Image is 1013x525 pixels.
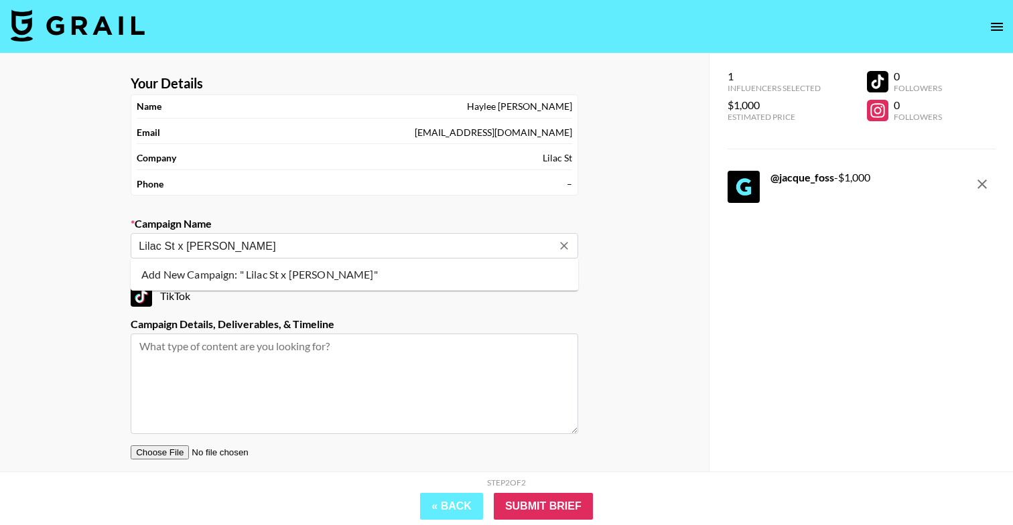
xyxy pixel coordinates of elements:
strong: Company [137,152,176,164]
button: Clear [555,236,573,255]
div: Step 2 of 2 [487,477,526,487]
img: Grail Talent [11,9,145,42]
label: Are you interested in Boosting posts for this campaign? [131,470,578,483]
li: Add New Campaign: " Lilac St x [PERSON_NAME]" [131,264,578,285]
div: 0 [894,70,942,83]
div: Followers [894,112,942,122]
button: remove [969,171,996,198]
input: Submit Brief [494,493,593,520]
div: [EMAIL_ADDRESS][DOMAIN_NAME] [415,127,572,139]
div: Lilac St [543,152,572,164]
div: - $ 1,000 [770,171,870,184]
button: « Back [420,493,483,520]
strong: Your Details [131,75,203,92]
div: TikTok [131,285,578,307]
div: Estimated Price [728,112,821,122]
strong: Phone [137,178,163,190]
div: Haylee [PERSON_NAME] [467,100,572,112]
div: Influencers Selected [728,83,821,93]
label: Campaign Name [131,217,578,230]
strong: Name [137,100,161,112]
img: TikTok [131,285,152,307]
div: $1,000 [728,98,821,112]
div: – [567,178,572,190]
input: Old Town Road - Lil Nas X + Billy Ray Cyrus [139,238,552,254]
strong: @ jacque_foss [770,171,834,183]
div: 0 [894,98,942,112]
label: Campaign Details, Deliverables, & Timeline [131,317,578,331]
div: Followers [894,83,942,93]
div: 1 [728,70,821,83]
strong: Email [137,127,160,139]
button: open drawer [984,13,1010,40]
